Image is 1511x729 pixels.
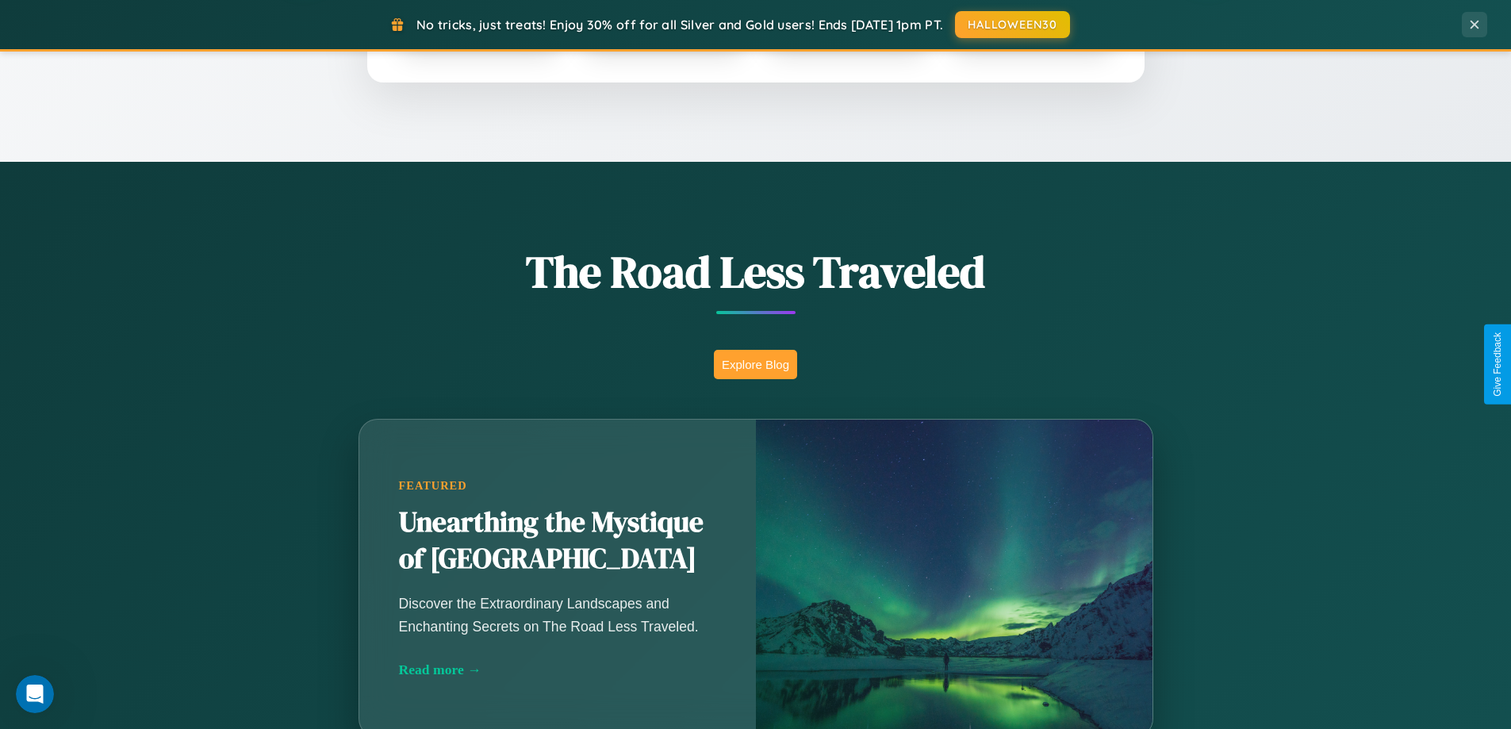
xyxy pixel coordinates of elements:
h2: Unearthing the Mystique of [GEOGRAPHIC_DATA] [399,505,716,577]
iframe: Intercom live chat [16,675,54,713]
button: HALLOWEEN30 [955,11,1070,38]
div: Featured [399,479,716,493]
div: Read more → [399,662,716,678]
button: Explore Blog [714,350,797,379]
div: Give Feedback [1492,332,1503,397]
p: Discover the Extraordinary Landscapes and Enchanting Secrets on The Road Less Traveled. [399,593,716,637]
span: No tricks, just treats! Enjoy 30% off for all Silver and Gold users! Ends [DATE] 1pm PT. [416,17,943,33]
h1: The Road Less Traveled [280,241,1232,302]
